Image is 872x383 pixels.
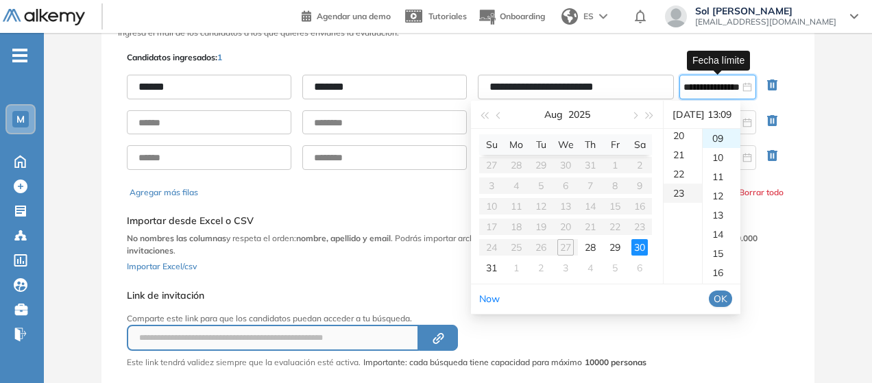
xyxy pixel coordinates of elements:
[504,258,529,278] td: 2025-09-01
[703,225,740,244] div: 14
[12,54,27,57] i: -
[508,260,524,276] div: 1
[607,239,623,256] div: 29
[3,9,85,26] img: Logo
[127,312,646,325] p: Comparte este link para que los candidatos puedan acceder a tu búsqueda.
[603,134,627,155] th: Fr
[578,237,603,258] td: 2025-08-28
[533,260,549,276] div: 2
[127,290,646,301] h5: Link de invitación
[130,186,198,199] button: Agregar más filas
[695,16,836,27] span: [EMAIL_ADDRESS][DOMAIN_NAME]
[557,260,574,276] div: 3
[544,101,563,128] button: Aug
[703,129,740,148] div: 09
[714,291,727,306] span: OK
[568,101,590,128] button: 2025
[127,232,789,257] p: y respeta el orden: . Podrás importar archivos de . Cada evaluación tiene un .
[664,164,702,184] div: 22
[664,145,702,164] div: 21
[582,239,598,256] div: 28
[478,2,545,32] button: Onboarding
[529,134,553,155] th: Tu
[363,356,646,369] span: Importante: cada búsqueda tiene capacidad para máximo
[302,7,391,23] a: Agendar una demo
[483,260,500,276] div: 31
[127,215,789,227] h5: Importar desde Excel o CSV
[127,233,226,243] b: No nombres las columnas
[583,10,594,23] span: ES
[561,8,578,25] img: world
[553,258,578,278] td: 2025-09-03
[553,134,578,155] th: We
[607,260,623,276] div: 5
[695,5,836,16] span: Sol [PERSON_NAME]
[127,356,361,369] p: Este link tendrá validez siempre que la evaluación esté activa.
[127,257,197,273] button: Importar Excel/csv
[709,291,732,307] button: OK
[603,237,627,258] td: 2025-08-29
[217,52,222,62] span: 1
[529,258,553,278] td: 2025-09-02
[627,237,652,258] td: 2025-08-30
[703,282,740,301] div: 17
[599,14,607,19] img: arrow
[16,114,25,125] span: M
[479,293,500,305] a: Now
[578,258,603,278] td: 2025-09-04
[627,258,652,278] td: 2025-09-06
[664,126,702,145] div: 20
[627,134,652,155] th: Sa
[127,261,197,271] span: Importar Excel/csv
[504,134,529,155] th: Mo
[687,51,750,71] div: Fecha límite
[582,260,598,276] div: 4
[703,148,740,167] div: 10
[317,11,391,21] span: Agendar una demo
[127,233,758,256] b: límite de 10.000 invitaciones
[703,206,740,225] div: 13
[585,357,646,367] strong: 10000 personas
[703,244,740,263] div: 15
[703,263,740,282] div: 16
[664,184,702,203] div: 23
[603,258,627,278] td: 2025-09-05
[669,101,735,128] div: [DATE] 13:09
[631,239,648,256] div: 30
[428,11,467,21] span: Tutoriales
[631,260,648,276] div: 6
[479,258,504,278] td: 2025-08-31
[296,233,391,243] b: nombre, apellido y email
[703,167,740,186] div: 11
[578,134,603,155] th: Th
[127,51,222,64] p: Candidatos ingresados:
[479,134,504,155] th: Su
[500,11,545,21] span: Onboarding
[739,186,784,199] button: Borrar todo
[703,186,740,206] div: 12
